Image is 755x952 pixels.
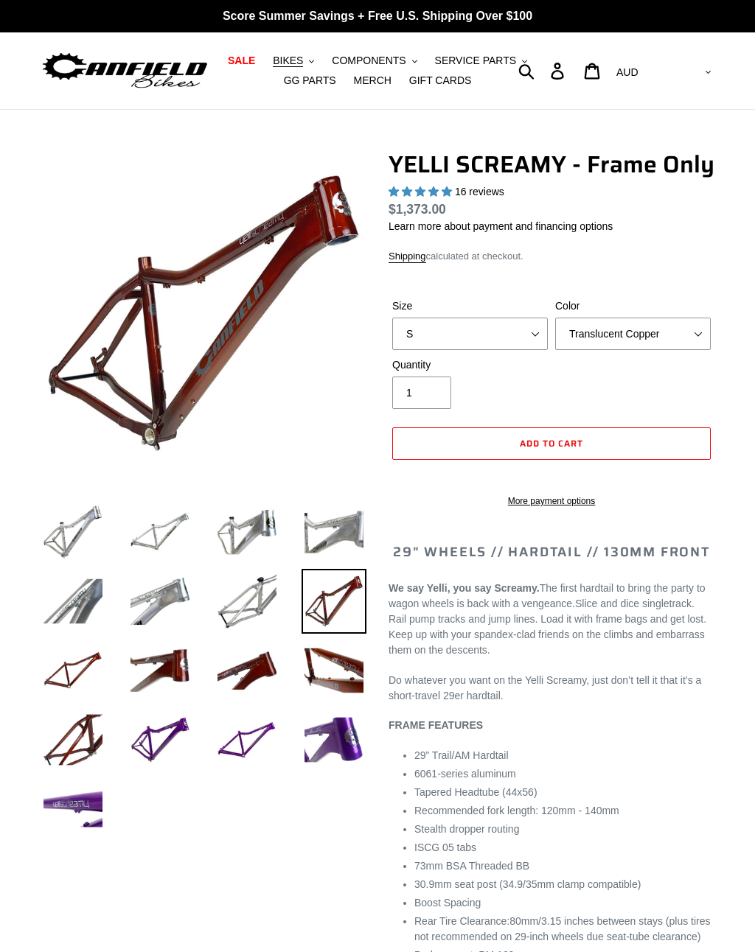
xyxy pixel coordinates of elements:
[128,638,192,703] img: Load image into Gallery viewer, YELLI SCREAMY - Frame Only
[265,51,321,71] button: BIKES
[414,897,481,909] span: Boost Spacing
[302,638,366,703] img: Load image into Gallery viewer, YELLI SCREAMY - Frame Only
[302,707,366,772] img: Load image into Gallery viewer, YELLI SCREAMY - Frame Only
[215,707,279,772] img: Load image into Gallery viewer, YELLI SCREAMY - Frame Only
[220,51,262,71] a: SALE
[44,153,363,473] img: YELLI SCREAMY - Frame Only
[354,74,392,87] span: MERCH
[273,55,303,67] span: BIKES
[41,777,105,841] img: Load image into Gallery viewer, YELLI SCREAMY - Frame Only
[389,249,714,264] div: calculated at checkout.
[402,71,479,91] a: GIFT CARDS
[392,298,548,314] label: Size
[324,51,424,71] button: COMPONENTS
[392,357,548,373] label: Quantity
[428,51,535,71] button: SERVICE PARTS
[41,500,105,564] img: Load image into Gallery viewer, YELLI SCREAMY - Frame Only
[284,74,336,87] span: GG PARTS
[389,251,426,263] a: Shipping
[392,427,711,460] button: Add to cart
[332,55,406,67] span: COMPONENTS
[414,749,509,761] span: 29” Trail/AM Hardtail
[389,719,483,731] b: FRAME FEATURES
[215,500,279,564] img: Load image into Gallery viewer, YELLI SCREAMY - Frame Only
[41,569,105,634] img: Load image into Gallery viewer, YELLI SCREAMY - Frame Only
[414,878,641,890] span: 30.9mm seat post (34.9/35mm clamp compatible)
[455,186,504,197] span: 16 reviews
[414,823,519,835] span: Stealth dropper routing
[389,582,540,594] b: We say Yelli, you say Screamy.
[41,49,209,91] img: Canfield Bikes
[215,569,279,634] img: Load image into Gallery viewer, YELLI SCREAMY - Frame Only
[276,71,344,91] a: GG PARTS
[555,298,711,314] label: Color
[435,55,516,67] span: SERVICE PARTS
[389,220,613,232] a: Learn more about payment and financing options
[389,674,701,701] span: Do whatever you want on the Yelli Screamy, just don’t tell it that it’s a short-travel 29er hardt...
[302,500,366,564] img: Load image into Gallery viewer, YELLI SCREAMY - Frame Only
[389,582,706,609] span: The first hardtail to bring the party to wagon wheels is back with a vengeance.
[215,638,279,703] img: Load image into Gallery viewer, YELLI SCREAMY - Frame Only
[128,707,192,772] img: Load image into Gallery viewer, YELLI SCREAMY - Frame Only
[389,150,714,178] h1: YELLI SCREAMY - Frame Only
[414,805,619,816] span: Recommended fork length: 120mm - 140mm
[414,860,529,872] span: 73mm BSA Threaded BB
[389,202,446,217] span: $1,373.00
[414,768,516,780] span: 6061-series aluminum
[520,436,583,450] span: Add to cart
[393,542,710,562] span: 29" WHEELS // HARDTAIL // 130MM FRONT
[414,786,537,798] span: Tapered Headtube (44x56)
[347,71,399,91] a: MERCH
[41,638,105,703] img: Load image into Gallery viewer, YELLI SCREAMY - Frame Only
[128,500,192,564] img: Load image into Gallery viewer, YELLI SCREAMY - Frame Only
[409,74,472,87] span: GIFT CARDS
[41,707,105,772] img: Load image into Gallery viewer, YELLI SCREAMY - Frame Only
[414,915,711,942] span: 80mm/3.15 inches between stays (plus tires not recommended on 29-inch wheels due seat-tube cleara...
[128,569,192,634] img: Load image into Gallery viewer, YELLI SCREAMY - Frame Only
[228,55,255,67] span: SALE
[392,494,711,508] a: More payment options
[389,186,455,197] span: 5.00 stars
[414,841,476,853] span: ISCG 05 tabs
[414,914,714,945] li: Rear Tire Clearance:
[302,569,366,634] img: Load image into Gallery viewer, YELLI SCREAMY - Frame Only
[389,581,714,658] p: Slice and dice singletrack. Rail pump tracks and jump lines. Load it with frame bags and get lost...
